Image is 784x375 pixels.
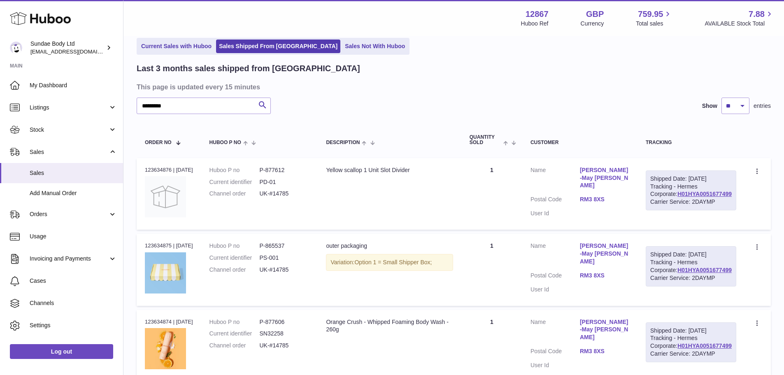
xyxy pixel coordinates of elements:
[530,272,580,282] dt: Postal Code
[470,135,501,145] span: Quantity Sold
[145,166,193,174] div: 123634876 | [DATE]
[138,40,214,53] a: Current Sales with Huboo
[209,254,260,262] dt: Current identifier
[580,347,629,355] a: RM3 8XS
[137,63,360,74] h2: Last 3 months sales shipped from [GEOGRAPHIC_DATA]
[530,140,629,145] div: Customer
[145,252,186,293] img: SundaeShipper_16a6fc00-6edf-4928-86da-7e3aaa1396b4.jpg
[30,321,117,329] span: Settings
[326,318,453,334] div: Orange Crush - Whipped Foaming Body Wash - 260g
[650,198,732,206] div: Carrier Service: 2DAYMP
[259,166,309,174] dd: P-877612
[10,42,22,54] img: internalAdmin-12867@internal.huboo.com
[650,251,732,259] div: Shipped Date: [DATE]
[677,191,732,197] a: H01HYA0051677499
[209,342,260,349] dt: Channel order
[209,190,260,198] dt: Channel order
[209,178,260,186] dt: Current identifier
[677,342,732,349] a: H01HYA0051677499
[10,344,113,359] a: Log out
[521,20,549,28] div: Huboo Ref
[30,40,105,56] div: Sundae Body Ltd
[580,196,629,203] a: RM3 8XS
[650,350,732,358] div: Carrier Service: 2DAYMP
[326,166,453,174] div: Yellow scallop 1 Unit Slot Divider
[30,126,108,134] span: Stock
[209,242,260,250] dt: Huboo P no
[702,102,717,110] label: Show
[216,40,340,53] a: Sales Shipped From [GEOGRAPHIC_DATA]
[326,242,453,250] div: outer packaging
[580,242,629,266] a: [PERSON_NAME]-May [PERSON_NAME]
[650,327,732,335] div: Shipped Date: [DATE]
[705,9,774,28] a: 7.88 AVAILABLE Stock Total
[30,48,121,55] span: [EMAIL_ADDRESS][DOMAIN_NAME]
[646,140,736,145] div: Tracking
[581,20,604,28] div: Currency
[636,20,672,28] span: Total sales
[30,210,108,218] span: Orders
[636,9,672,28] a: 759.95 Total sales
[209,266,260,274] dt: Channel order
[326,140,360,145] span: Description
[530,166,580,192] dt: Name
[30,82,117,89] span: My Dashboard
[650,175,732,183] div: Shipped Date: [DATE]
[586,9,604,20] strong: GBP
[530,347,580,357] dt: Postal Code
[145,318,193,326] div: 123634874 | [DATE]
[30,277,117,285] span: Cases
[754,102,771,110] span: entries
[461,234,522,305] td: 1
[354,259,432,266] span: Option 1 = Small Shipper Box;
[137,82,769,91] h3: This page is updated every 15 minutes
[705,20,774,28] span: AVAILABLE Stock Total
[580,166,629,190] a: [PERSON_NAME]-May [PERSON_NAME]
[145,328,186,369] img: 128671710438303.jpg
[145,140,172,145] span: Order No
[259,318,309,326] dd: P-877606
[259,178,309,186] dd: PD-01
[530,210,580,217] dt: User Id
[580,318,629,342] a: [PERSON_NAME]-May [PERSON_NAME]
[30,104,108,112] span: Listings
[461,158,522,230] td: 1
[30,233,117,240] span: Usage
[530,242,580,268] dt: Name
[530,318,580,344] dt: Name
[580,272,629,280] a: RM3 8XS
[30,299,117,307] span: Channels
[530,286,580,293] dt: User Id
[749,9,765,20] span: 7.88
[646,246,736,286] div: Tracking - Hermes Corporate:
[526,9,549,20] strong: 12867
[326,254,453,271] div: Variation:
[30,148,108,156] span: Sales
[259,342,309,349] dd: UK-#14785
[30,169,117,177] span: Sales
[30,189,117,197] span: Add Manual Order
[530,196,580,205] dt: Postal Code
[209,140,241,145] span: Huboo P no
[646,170,736,211] div: Tracking - Hermes Corporate:
[145,176,186,217] img: no-photo.jpg
[209,166,260,174] dt: Huboo P no
[209,330,260,338] dt: Current identifier
[259,190,309,198] dd: UK-#14785
[259,254,309,262] dd: PS-001
[259,266,309,274] dd: UK-#14785
[342,40,408,53] a: Sales Not With Huboo
[650,274,732,282] div: Carrier Service: 2DAYMP
[638,9,663,20] span: 759.95
[30,255,108,263] span: Invoicing and Payments
[677,267,732,273] a: H01HYA0051677499
[259,242,309,250] dd: P-865537
[259,330,309,338] dd: SN32258
[646,322,736,363] div: Tracking - Hermes Corporate:
[145,242,193,249] div: 123634875 | [DATE]
[209,318,260,326] dt: Huboo P no
[530,361,580,369] dt: User Id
